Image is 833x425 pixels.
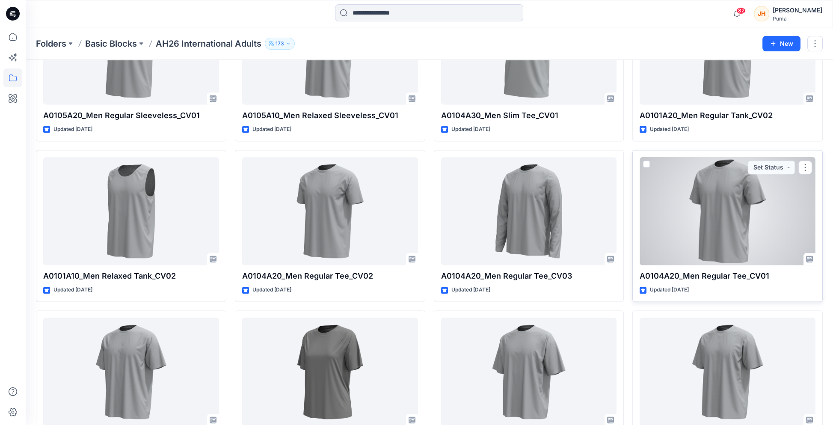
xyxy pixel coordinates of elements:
p: A0105A10_Men Relaxed Sleeveless_CV01 [242,110,418,122]
a: A0104A20_Men Regular Tee_CV01 [640,157,815,265]
p: Updated [DATE] [650,285,689,294]
p: A0104A20_Men Regular Tee_CV01 [640,270,815,282]
p: Updated [DATE] [53,125,92,134]
p: Updated [DATE] [252,285,291,294]
span: 82 [736,7,746,14]
p: AH26 International Adults [156,38,261,50]
p: A0105A20_Men Regular Sleeveless_CV01 [43,110,219,122]
p: A0104A20_Men Regular Tee_CV02 [242,270,418,282]
div: JH [754,6,769,21]
div: Puma [773,15,822,22]
div: [PERSON_NAME] [773,5,822,15]
a: A0101A10_Men Relaxed Tank_CV02 [43,157,219,265]
p: Updated [DATE] [451,125,490,134]
p: 173 [276,39,284,48]
p: Updated [DATE] [252,125,291,134]
button: New [762,36,800,51]
p: A0104A30_Men Slim Tee_CV01 [441,110,617,122]
p: Updated [DATE] [53,285,92,294]
p: Updated [DATE] [650,125,689,134]
p: A0101A10_Men Relaxed Tank_CV02 [43,270,219,282]
a: Folders [36,38,66,50]
a: Basic Blocks [85,38,137,50]
a: A0104A20_Men Regular Tee_CV03 [441,157,617,265]
button: 173 [265,38,295,50]
p: A0101A20_Men Regular Tank_CV02 [640,110,815,122]
a: A0104A20_Men Regular Tee_CV02 [242,157,418,265]
p: Updated [DATE] [451,285,490,294]
p: A0104A20_Men Regular Tee_CV03 [441,270,617,282]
